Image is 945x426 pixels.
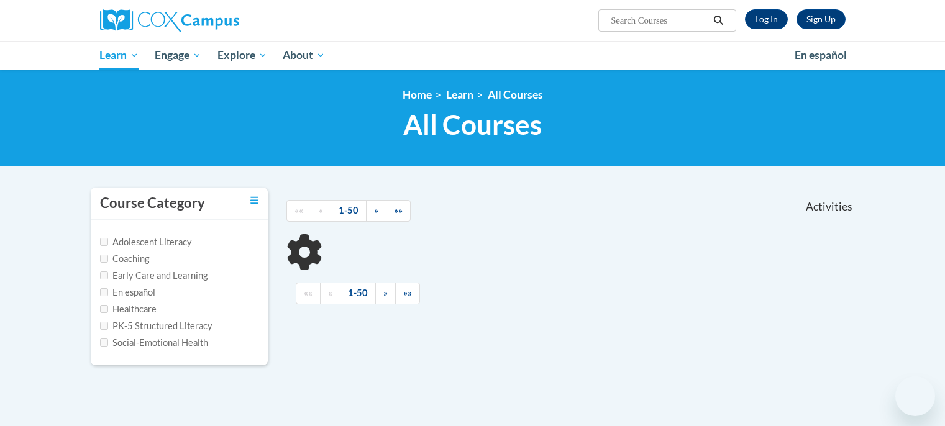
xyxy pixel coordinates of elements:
a: Previous [311,200,331,222]
label: Coaching [100,252,149,266]
a: Toggle collapse [250,194,258,207]
label: Healthcare [100,302,157,316]
span: «« [294,205,303,215]
label: En español [100,286,155,299]
span: » [374,205,378,215]
a: Learn [92,41,147,70]
a: Begining [286,200,311,222]
span: « [328,288,332,298]
label: Early Care and Learning [100,269,208,283]
span: Activities [806,200,852,214]
a: Learn [446,88,473,101]
span: Learn [99,48,139,63]
span: »» [403,288,412,298]
a: End [395,283,420,304]
a: All Courses [488,88,543,101]
input: Checkbox for Options [100,305,108,313]
span: » [383,288,388,298]
a: Explore [209,41,275,70]
a: Log In [745,9,788,29]
a: Cox Campus [100,9,336,32]
a: 1-50 [331,200,367,222]
input: Checkbox for Options [100,322,108,330]
input: Checkbox for Options [100,288,108,296]
a: Register [797,9,846,29]
input: Checkbox for Options [100,271,108,279]
a: Begining [296,283,321,304]
label: Adolescent Literacy [100,235,192,249]
span: »» [394,205,403,215]
h3: Course Category [100,194,205,213]
span: En español [795,48,847,61]
label: PK-5 Structured Literacy [100,319,212,333]
span: About [283,48,325,63]
input: Checkbox for Options [100,338,108,347]
a: Next [375,283,396,304]
div: Main menu [81,41,864,70]
span: All Courses [403,108,542,141]
span: « [319,205,323,215]
a: End [386,200,411,222]
input: Checkbox for Options [100,238,108,246]
span: «« [304,288,313,298]
span: Engage [155,48,201,63]
a: About [275,41,333,70]
input: Search Courses [609,13,709,28]
button: Search [709,13,728,28]
input: Checkbox for Options [100,255,108,263]
a: En español [787,42,855,68]
a: Next [366,200,386,222]
a: Previous [320,283,340,304]
a: Engage [147,41,209,70]
span: Explore [217,48,267,63]
a: Home [403,88,432,101]
a: 1-50 [340,283,376,304]
img: Cox Campus [100,9,239,32]
iframe: Button to launch messaging window [895,376,935,416]
label: Social-Emotional Health [100,336,208,350]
